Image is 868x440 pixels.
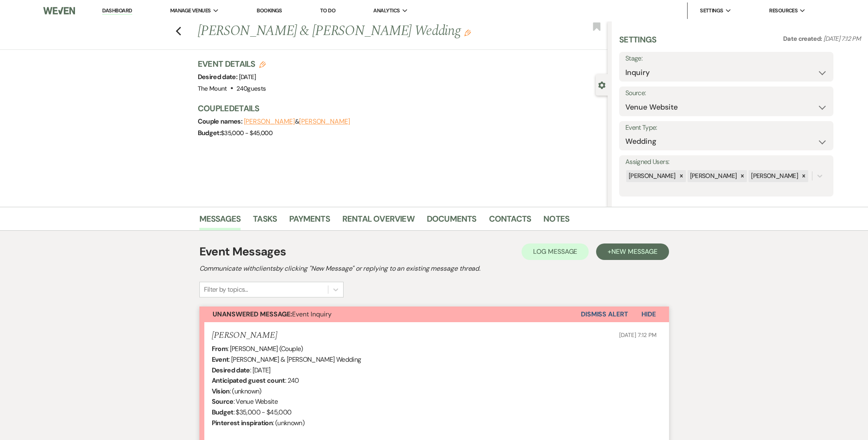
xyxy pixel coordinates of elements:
[700,7,723,15] span: Settings
[244,118,295,125] button: [PERSON_NAME]
[611,247,657,256] span: New Message
[212,366,250,374] b: Desired date
[212,408,234,417] b: Budget
[198,117,244,126] span: Couple names:
[625,122,827,134] label: Event Type:
[427,212,477,230] a: Documents
[522,243,589,260] button: Log Message
[198,58,266,70] h3: Event Details
[769,7,798,15] span: Resources
[626,170,677,182] div: [PERSON_NAME]
[619,34,657,52] h3: Settings
[102,7,132,15] a: Dashboard
[625,53,827,65] label: Stage:
[289,212,330,230] a: Payments
[212,419,273,427] b: Pinterest inspiration
[749,170,799,182] div: [PERSON_NAME]
[213,310,332,318] span: Event Inquiry
[533,247,577,256] span: Log Message
[198,129,221,137] span: Budget:
[543,212,569,230] a: Notes
[236,84,266,93] span: 240 guests
[204,285,248,295] div: Filter by topics...
[198,84,227,93] span: The Mount
[199,243,286,260] h1: Event Messages
[170,7,211,15] span: Manage Venues
[199,264,669,274] h2: Communicate with clients by clicking "New Message" or replying to an existing message thread.
[212,344,227,353] b: From
[212,387,230,396] b: Vision
[212,397,234,406] b: Source
[212,355,229,364] b: Event
[628,307,669,322] button: Hide
[598,81,606,89] button: Close lead details
[43,2,75,19] img: Weven Logo
[221,129,272,137] span: $35,000 - $45,000
[213,310,292,318] strong: Unanswered Message:
[625,156,827,168] label: Assigned Users:
[212,376,285,385] b: Anticipated guest count
[299,118,350,125] button: [PERSON_NAME]
[198,21,522,41] h1: [PERSON_NAME] & [PERSON_NAME] Wedding
[464,29,471,36] button: Edit
[199,307,581,322] button: Unanswered Message:Event Inquiry
[619,331,656,339] span: [DATE] 7:12 PM
[489,212,531,230] a: Contacts
[783,35,824,43] span: Date created:
[342,212,414,230] a: Rental Overview
[596,243,669,260] button: +New Message
[198,73,239,81] span: Desired date:
[641,310,656,318] span: Hide
[581,307,628,322] button: Dismiss Alert
[244,117,350,126] span: &
[212,330,277,341] h5: [PERSON_NAME]
[253,212,277,230] a: Tasks
[320,7,335,14] a: To Do
[625,87,827,99] label: Source:
[199,212,241,230] a: Messages
[239,73,256,81] span: [DATE]
[373,7,400,15] span: Analytics
[688,170,738,182] div: [PERSON_NAME]
[824,35,861,43] span: [DATE] 7:12 PM
[198,103,599,114] h3: Couple Details
[257,7,282,14] a: Bookings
